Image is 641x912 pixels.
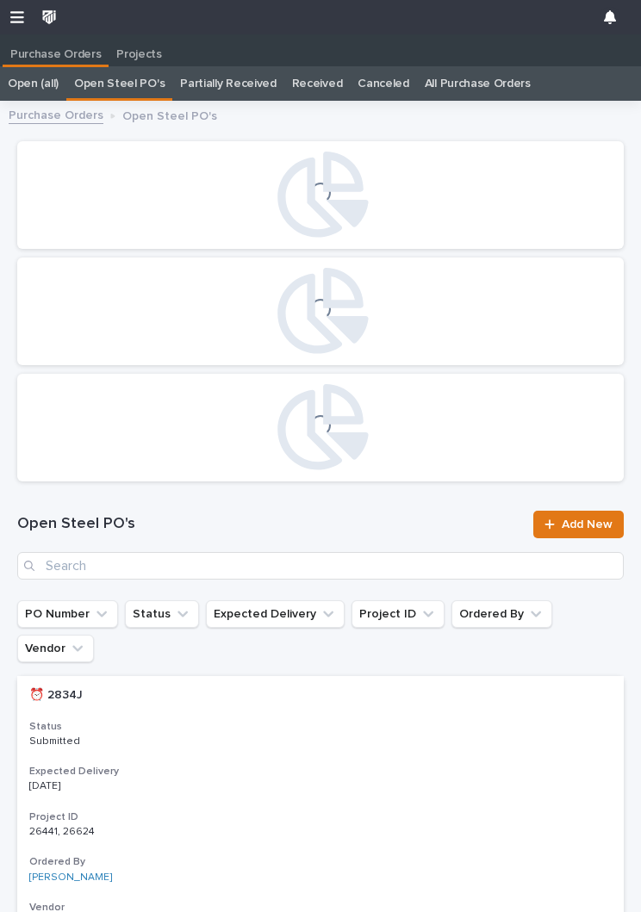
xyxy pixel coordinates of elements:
button: PO Number [17,600,118,628]
p: Purchase Orders [10,34,101,62]
input: Search [17,552,624,580]
a: Purchase Orders [9,104,103,124]
p: [DATE] [29,780,173,792]
a: Partially Received [180,66,276,101]
a: Open (all) [8,66,59,101]
p: Open Steel PO's [122,105,217,124]
button: Vendor [17,635,94,662]
h1: Open Steel PO's [17,514,523,535]
a: Add New [533,511,624,538]
button: Ordered By [451,600,552,628]
p: Submitted [29,735,173,748]
h3: Project ID [29,810,612,824]
a: Projects [109,34,170,67]
p: ⏰ 2834J [29,685,86,703]
button: Status [125,600,199,628]
a: Open Steel PO's [74,66,165,101]
button: Expected Delivery [206,600,345,628]
a: [PERSON_NAME] [29,872,112,884]
span: Add New [562,518,613,530]
h3: Status [29,720,612,734]
p: Projects [116,34,162,62]
h3: Ordered By [29,855,612,869]
h3: Expected Delivery [29,765,612,779]
button: Project ID [352,600,445,628]
a: Purchase Orders [3,34,109,65]
a: Received [292,66,343,101]
a: Canceled [358,66,409,101]
img: wkUhmAIORKewsuZNaXNB [38,6,60,28]
a: All Purchase Orders [425,66,531,101]
p: 26441, 26624 [29,822,98,838]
